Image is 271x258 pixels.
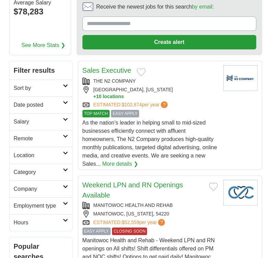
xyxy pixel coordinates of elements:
[21,41,65,49] a: See More Stats ❯
[223,180,258,206] img: Company logo
[82,86,218,100] div: [GEOGRAPHIC_DATA], [US_STATE]
[14,185,63,193] h2: Company
[10,113,72,130] a: Salary
[82,67,131,74] a: Sales Executive
[82,181,183,199] a: Weekend LPN and RN Openings Available
[14,168,63,176] h2: Category
[82,110,110,117] span: TOP MATCH
[82,78,218,85] div: THE N2 COMPANY
[82,120,217,167] span: As the nation’s leader in helping small to mid-sized businesses efficiently connect with affluent...
[10,96,72,113] a: Date posted
[209,183,218,191] button: Add to favorite jobs
[10,80,72,96] a: Sort by
[10,130,72,147] a: Remote
[122,220,139,225] span: $52,559
[93,219,167,226] a: ESTIMATED:$52,559per year?
[93,93,218,100] button: +10 locations
[10,147,72,164] a: Location
[223,65,258,91] img: Company logo
[93,101,169,108] a: ESTIMATED:$102,874per year?
[10,61,72,80] h2: Filter results
[14,101,63,109] h2: Date posted
[10,180,72,197] a: Company
[82,227,111,235] span: EASY APPLY
[102,160,138,168] a: More details ❯
[96,3,214,11] span: Receive the newest jobs for this search :
[14,134,63,143] h2: Remote
[112,227,147,235] span: CLOSING SOON
[14,202,63,210] h2: Employment type
[14,151,63,160] h2: Location
[82,210,218,218] div: MANITOWOC, [US_STATE], 54220
[14,5,67,18] div: $78,283
[158,219,165,226] span: ?
[10,197,72,214] a: Employment type
[14,219,63,227] h2: Hours
[122,102,142,107] span: $102,874
[137,68,146,76] button: Add to favorite jobs
[82,35,256,49] button: Create alert
[93,93,96,100] span: +
[161,101,168,108] span: ?
[10,164,72,180] a: Category
[192,4,212,10] a: by email
[82,202,218,209] div: MANITOWOC HEALTH AND REHAB
[14,84,63,92] h2: Sort by
[10,214,72,231] a: Hours
[14,118,63,126] h2: Salary
[111,110,139,117] span: EASY APPLY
